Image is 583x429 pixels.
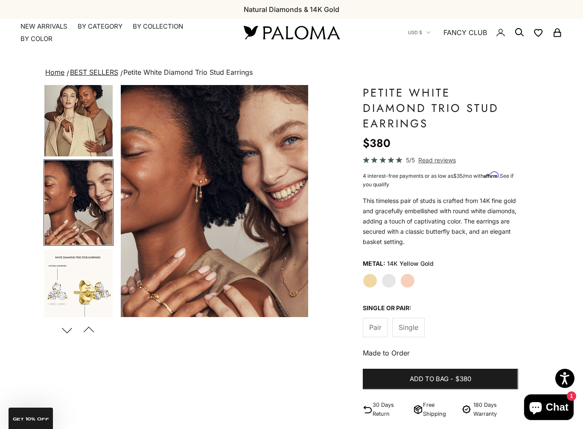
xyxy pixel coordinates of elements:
[363,155,518,165] a: 5/5 Read reviews
[408,29,422,36] span: USD $
[20,35,52,43] summary: By Color
[78,22,122,31] summary: By Category
[45,68,64,76] a: Home
[44,67,539,79] nav: breadcrumbs
[406,155,415,165] span: 5/5
[387,257,434,270] variant-option-value: 14K Yellow Gold
[423,400,456,418] p: Free Shipping
[133,22,183,31] summary: By Collection
[44,160,113,245] img: #YellowGold #RoseGold #WhiteGold
[363,173,513,188] span: 4 interest-free payments or as low as /mo with .
[363,85,518,131] h1: Petite White Diamond Trio Stud Earrings
[473,400,518,418] p: 180 Days Warranty
[522,394,576,422] inbox-online-store-chat: Shopify online store chat
[363,302,411,314] legend: Single or Pair:
[244,4,339,15] p: Natural Diamonds & 14K Gold
[410,374,449,385] span: Add to bag
[484,172,498,178] span: Affirm
[399,322,418,333] span: Single
[418,155,456,165] span: Read reviews
[363,196,518,247] p: This timeless pair of studs is crafted from 14K fine gold and gracefully embellished with round w...
[121,85,309,317] div: Item 10 of 17
[44,248,114,335] button: Go to item 11
[70,68,118,76] a: BEST SELLERS
[455,374,471,385] span: $380
[363,135,391,152] sale-price: $380
[408,29,431,36] button: USD $
[9,408,53,429] div: GET 10% Off
[44,71,114,157] button: Go to item 9
[44,159,114,246] button: Go to item 10
[123,68,253,76] span: Petite White Diamond Trio Stud Earrings
[20,22,67,31] a: NEW ARRIVALS
[369,322,382,333] span: Pair
[121,85,309,317] img: #YellowGold #RoseGold #WhiteGold
[13,417,49,421] span: GET 10% Off
[363,257,385,270] legend: Metal:
[44,249,113,334] img: #YellowGold
[443,27,487,38] a: FANCY CLUB
[373,400,409,418] p: 30 Days Return
[363,347,518,358] p: Made to Order
[408,19,563,46] nav: Secondary navigation
[363,369,518,389] button: Add to bag-$380
[453,173,463,179] span: $35
[44,72,113,156] img: #YellowGold #RoseGold #WhiteGold
[20,22,223,43] nav: Primary navigation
